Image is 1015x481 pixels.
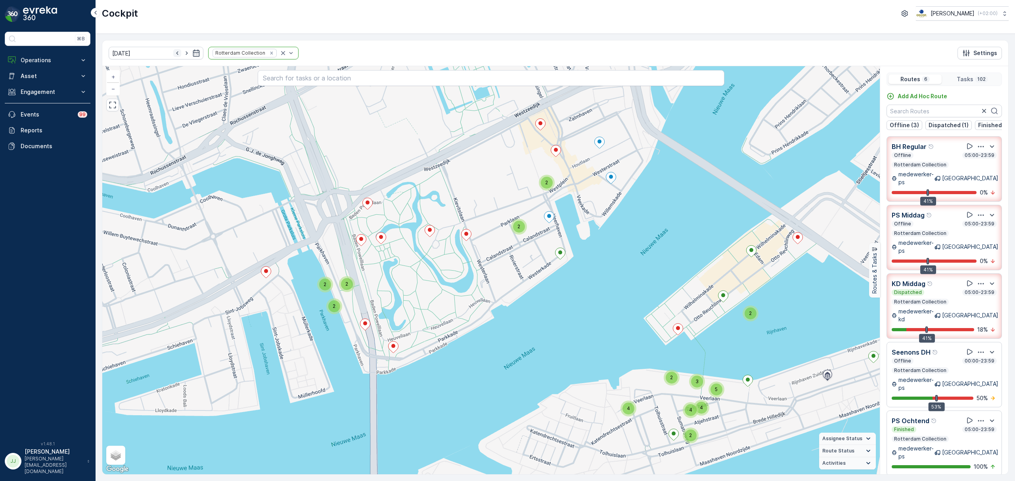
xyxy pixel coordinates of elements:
[893,221,912,227] p: Offline
[5,84,90,100] button: Engagement
[931,10,975,17] p: [PERSON_NAME]
[5,138,90,154] a: Documents
[670,374,673,380] span: 2
[700,405,703,410] span: 4
[620,401,636,416] div: 4
[973,49,997,57] p: Settings
[920,265,936,274] div: 41%
[964,426,995,433] p: 05:00-23:59
[974,463,988,471] p: 100 %
[893,367,947,374] p: Rotterdam Collection
[920,197,936,206] div: 41%
[925,120,972,130] button: Dispatched (1)
[978,121,1011,129] p: Finished (2)
[689,374,705,389] div: 3
[819,457,876,470] summary: Activities
[79,111,86,118] p: 99
[21,111,73,118] p: Events
[942,174,998,182] p: [GEOGRAPHIC_DATA]
[977,394,988,402] p: 50 %
[5,441,90,446] span: v 1.48.1
[978,10,998,17] p: ( +02:00 )
[689,407,692,413] span: 4
[898,445,935,460] p: medewerker-ps
[822,435,862,442] span: Assignee Status
[107,71,119,83] a: Zoom In
[871,253,879,294] p: Routes & Tasks
[324,281,326,287] span: 2
[258,70,724,86] input: Search for tasks or a location
[111,73,115,80] span: +
[892,416,929,426] p: PS Ochtend
[5,448,90,475] button: JJ[PERSON_NAME][PERSON_NAME][EMAIL_ADDRESS][DOMAIN_NAME]
[545,179,548,185] span: 2
[887,120,922,130] button: Offline (3)
[539,175,555,191] div: 2
[977,76,986,82] p: 102
[104,464,130,474] a: Open this area in Google Maps (opens a new window)
[942,311,998,319] p: [GEOGRAPHIC_DATA]
[21,126,87,134] p: Reports
[964,289,995,296] p: 05:00-23:59
[743,305,758,321] div: 2
[926,212,933,218] div: Help Tooltip Icon
[887,105,1002,117] input: Search Routes
[898,376,935,392] p: medewerker-ps
[887,92,947,100] a: Add Ad Hoc Route
[267,50,276,56] div: Remove Rotterdam Collection
[822,448,854,454] span: Route Status
[893,358,912,364] p: Offline
[900,75,920,83] p: Routes
[964,358,995,364] p: 00:00-23:59
[21,56,75,64] p: Operations
[5,107,90,122] a: Events99
[957,75,973,83] p: Tasks
[749,310,752,316] span: 2
[916,9,927,18] img: basis-logo_rgb2x.png
[695,378,699,384] span: 3
[21,72,75,80] p: Asset
[822,460,846,466] span: Activities
[715,386,718,392] span: 5
[890,121,919,129] p: Offline (3)
[964,221,995,227] p: 05:00-23:59
[104,464,130,474] img: Google
[958,47,1002,59] button: Settings
[107,447,124,464] a: Layers
[893,426,915,433] p: Finished
[931,418,937,424] div: Help Tooltip Icon
[683,402,699,418] div: 4
[942,449,998,456] p: [GEOGRAPHIC_DATA]
[932,349,938,355] div: Help Tooltip Icon
[942,243,998,251] p: [GEOGRAPHIC_DATA]
[898,170,935,186] p: medewerker-ps
[942,380,998,388] p: [GEOGRAPHIC_DATA]
[893,289,923,296] p: Dispatched
[893,230,947,237] p: Rotterdam Collection
[109,47,203,59] input: dd/mm/yyyy
[23,6,57,22] img: logo_dark-DEwI_e13.png
[511,219,527,235] div: 2
[929,121,969,129] p: Dispatched (1)
[928,143,935,150] div: Help Tooltip Icon
[689,432,692,438] span: 2
[25,456,83,475] p: [PERSON_NAME][EMAIL_ADDRESS][DOMAIN_NAME]
[980,257,988,265] p: 0 %
[339,276,355,292] div: 2
[5,6,21,22] img: logo
[333,303,335,309] span: 2
[893,152,912,158] p: Offline
[25,448,83,456] p: [PERSON_NAME]
[964,152,995,158] p: 05:00-23:59
[892,279,925,288] p: KD Middag
[317,277,333,292] div: 2
[709,382,724,397] div: 5
[345,281,348,287] span: 2
[898,92,947,100] p: Add Ad Hoc Route
[919,334,935,343] div: 41%
[927,281,933,287] div: Help Tooltip Icon
[21,142,87,150] p: Documents
[102,7,138,20] p: Cockpit
[892,210,925,220] p: PS Middag
[21,88,75,96] p: Engagement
